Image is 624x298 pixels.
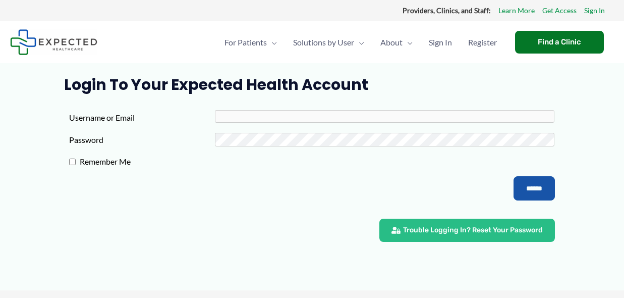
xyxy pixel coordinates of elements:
[69,110,215,125] label: Username or Email
[498,4,535,17] a: Learn More
[542,4,577,17] a: Get Access
[379,219,555,242] a: Trouble Logging In? Reset Your Password
[69,132,215,147] label: Password
[216,25,285,60] a: For PatientsMenu Toggle
[285,25,372,60] a: Solutions by UserMenu Toggle
[468,25,497,60] span: Register
[216,25,505,60] nav: Primary Site Navigation
[403,6,491,15] strong: Providers, Clinics, and Staff:
[224,25,267,60] span: For Patients
[403,227,543,234] span: Trouble Logging In? Reset Your Password
[380,25,403,60] span: About
[372,25,421,60] a: AboutMenu Toggle
[76,154,221,169] label: Remember Me
[584,4,605,17] a: Sign In
[403,25,413,60] span: Menu Toggle
[460,25,505,60] a: Register
[267,25,277,60] span: Menu Toggle
[293,25,354,60] span: Solutions by User
[515,31,604,54] a: Find a Clinic
[421,25,460,60] a: Sign In
[429,25,452,60] span: Sign In
[10,29,97,55] img: Expected Healthcare Logo - side, dark font, small
[354,25,364,60] span: Menu Toggle
[64,76,560,94] h1: Login to Your Expected Health Account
